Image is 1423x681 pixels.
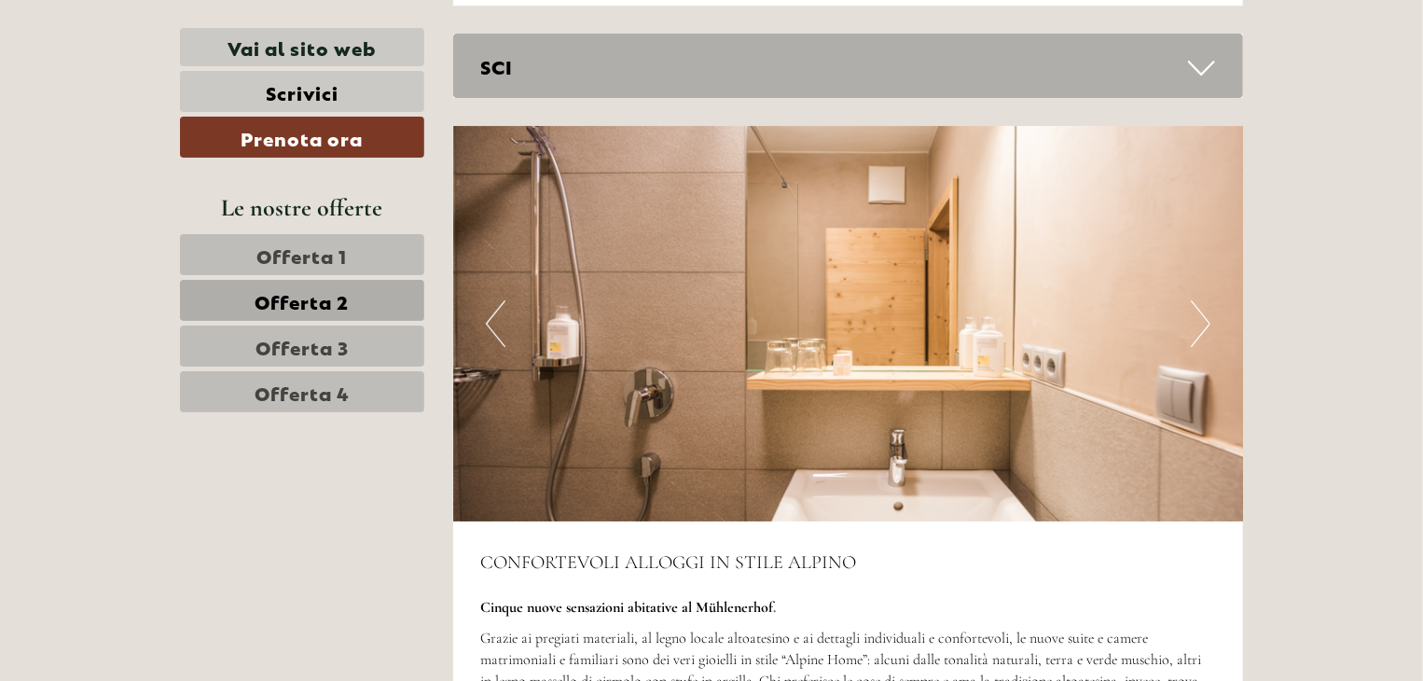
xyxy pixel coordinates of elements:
span: Offerta 4 [255,379,350,405]
a: Vai al sito web [180,28,424,66]
a: Prenota ora [180,117,424,158]
span: CONFORTEVOLI ALLOGGI IN STILE ALPINO [481,551,857,574]
span: Offerta 1 [257,242,348,268]
div: Le nostre offerte [180,190,424,225]
a: Scrivici [180,71,424,112]
strong: Cinque nuove sensazioni abitative al Mühlenerhof [481,598,777,617]
div: SCI [453,34,1244,98]
button: Previous [486,300,505,347]
span: Offerta 2 [256,287,350,313]
button: Next [1191,300,1210,347]
span: Offerta 3 [256,333,349,359]
span: . [774,598,777,617]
